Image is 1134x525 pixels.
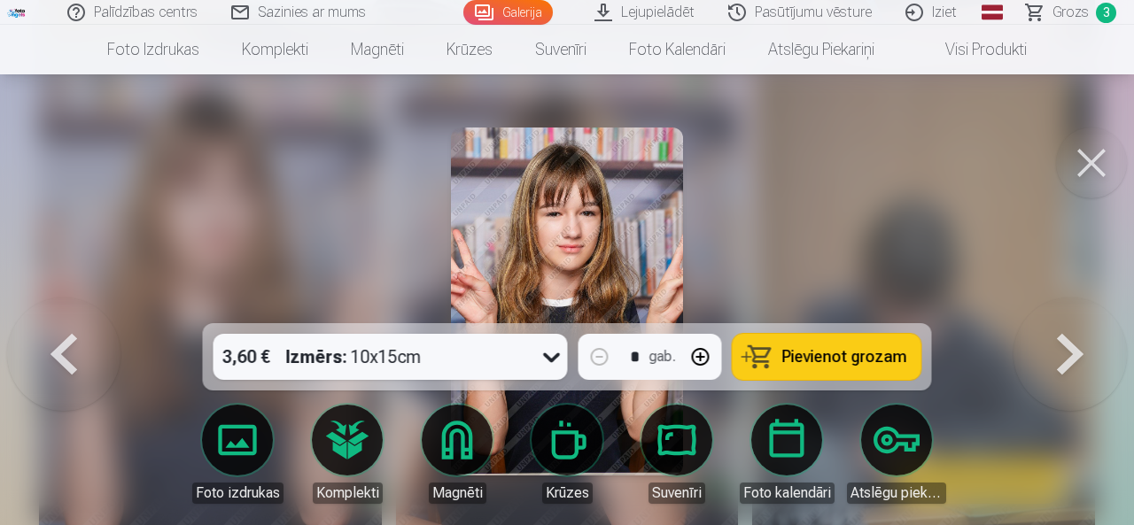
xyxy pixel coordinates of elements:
[782,349,907,365] span: Pievienot grozam
[425,25,514,74] a: Krūzes
[192,483,283,504] div: Foto izdrukas
[649,483,705,504] div: Suvenīri
[737,405,836,504] a: Foto kalendāri
[847,483,946,504] div: Atslēgu piekariņi
[608,25,747,74] a: Foto kalendāri
[286,344,347,369] strong: Izmērs :
[429,483,486,504] div: Magnēti
[649,346,676,367] div: gab.
[221,25,330,74] a: Komplekti
[298,405,397,504] a: Komplekti
[286,334,422,380] div: 10x15cm
[747,25,896,74] a: Atslēgu piekariņi
[1052,2,1089,23] span: Grozs
[1096,3,1116,23] span: 3
[188,405,287,504] a: Foto izdrukas
[740,483,835,504] div: Foto kalendāri
[896,25,1048,74] a: Visi produkti
[542,483,593,504] div: Krūzes
[514,25,608,74] a: Suvenīri
[330,25,425,74] a: Magnēti
[733,334,921,380] button: Pievienot grozam
[7,7,27,18] img: /fa1
[408,405,507,504] a: Magnēti
[86,25,221,74] a: Foto izdrukas
[313,483,383,504] div: Komplekti
[627,405,726,504] a: Suvenīri
[214,334,279,380] div: 3,60 €
[847,405,946,504] a: Atslēgu piekariņi
[517,405,617,504] a: Krūzes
